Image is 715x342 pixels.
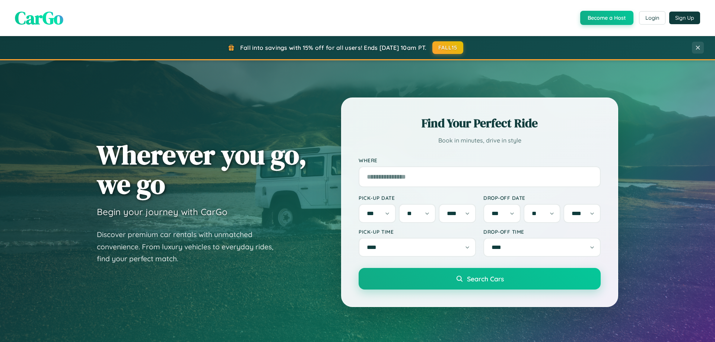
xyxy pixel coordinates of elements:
button: Login [639,11,665,25]
h2: Find Your Perfect Ride [359,115,601,131]
label: Pick-up Time [359,228,476,235]
span: CarGo [15,6,63,30]
button: Search Cars [359,268,601,290]
button: FALL15 [432,41,464,54]
p: Discover premium car rentals with unmatched convenience. From luxury vehicles to everyday rides, ... [97,228,283,265]
span: Fall into savings with 15% off for all users! Ends [DATE] 10am PT. [240,44,427,51]
span: Search Cars [467,275,504,283]
h3: Begin your journey with CarGo [97,206,228,217]
label: Pick-up Date [359,195,476,201]
label: Drop-off Time [483,228,601,235]
h1: Wherever you go, we go [97,140,307,199]
label: Drop-off Date [483,195,601,201]
button: Sign Up [669,12,700,24]
label: Where [359,157,601,163]
p: Book in minutes, drive in style [359,135,601,146]
button: Become a Host [580,11,633,25]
